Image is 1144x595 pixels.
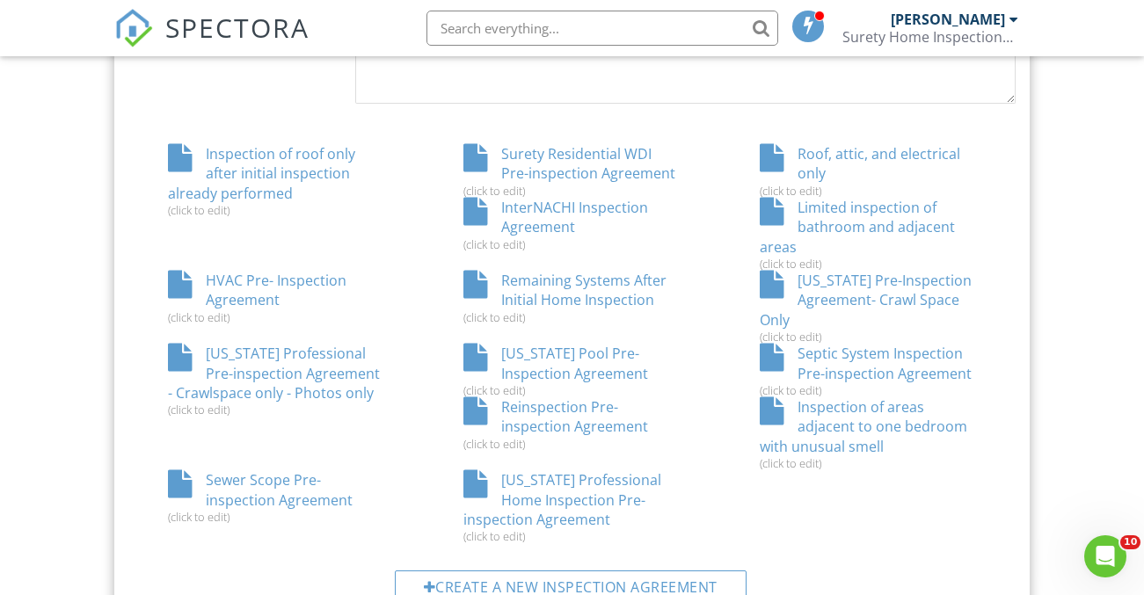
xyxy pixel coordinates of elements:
div: (click to edit) [463,237,680,251]
div: Reinspection Pre-inspection Agreement [424,397,719,451]
div: (click to edit) [463,383,680,397]
span: 10 [1120,535,1140,549]
div: InterNACHI Inspection Agreement [424,198,719,251]
div: (click to edit) [168,310,384,324]
div: (click to edit) [463,184,680,198]
div: Septic System Inspection Pre-inspection Agreement [720,344,1016,397]
div: Surety Home Inspections, LLC [842,28,1018,46]
div: (click to edit) [760,456,976,470]
div: (click to edit) [463,529,680,543]
div: Surety Residential WDI Pre-inspection Agreement [424,144,719,198]
div: (click to edit) [168,403,384,417]
div: Inspection of roof only after initial inspection already performed [128,144,424,217]
div: (click to edit) [168,510,384,524]
div: (click to edit) [463,437,680,451]
div: (click to edit) [760,330,976,344]
div: [US_STATE] Professional Pre-inspection Agreement - Crawlspace only - Photos only [128,344,424,417]
div: Sewer Scope Pre-inspection Agreement [128,470,424,524]
div: Inspection of areas adjacent to one bedroom with unusual smell [720,397,1016,470]
div: (click to edit) [760,257,976,271]
div: (click to edit) [760,383,976,397]
div: Roof, attic, and electrical only [720,144,1016,198]
input: Search everything... [426,11,778,46]
iframe: Intercom live chat [1084,535,1126,577]
div: [PERSON_NAME] [891,11,1005,28]
img: The Best Home Inspection Software - Spectora [114,9,153,47]
div: [US_STATE] Professional Home Inspection Pre-inspection Agreement [424,470,719,543]
a: SPECTORA [114,24,310,61]
div: Limited inspection of bathroom and adjacent areas [720,198,1016,271]
span: SPECTORA [165,9,310,46]
div: [US_STATE] Pool Pre-Inspection Agreement [424,344,719,397]
div: Remaining Systems After Initial Home Inspection [424,271,719,324]
div: (click to edit) [760,184,976,198]
div: (click to edit) [463,310,680,324]
div: (click to edit) [168,203,384,217]
div: HVAC Pre- Inspection Agreement [128,271,424,324]
div: [US_STATE] Pre-Inspection Agreement- Crawl Space Only [720,271,1016,344]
